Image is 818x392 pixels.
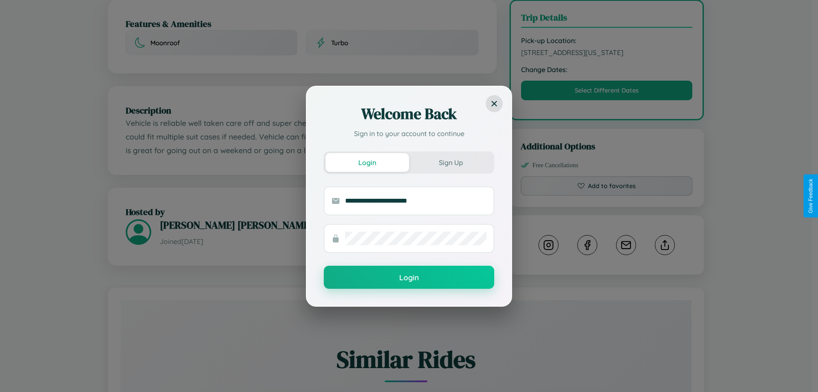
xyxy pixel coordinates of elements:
p: Sign in to your account to continue [324,128,494,139]
button: Sign Up [409,153,493,172]
button: Login [324,266,494,289]
h2: Welcome Back [324,104,494,124]
div: Give Feedback [808,179,814,213]
button: Login [325,153,409,172]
